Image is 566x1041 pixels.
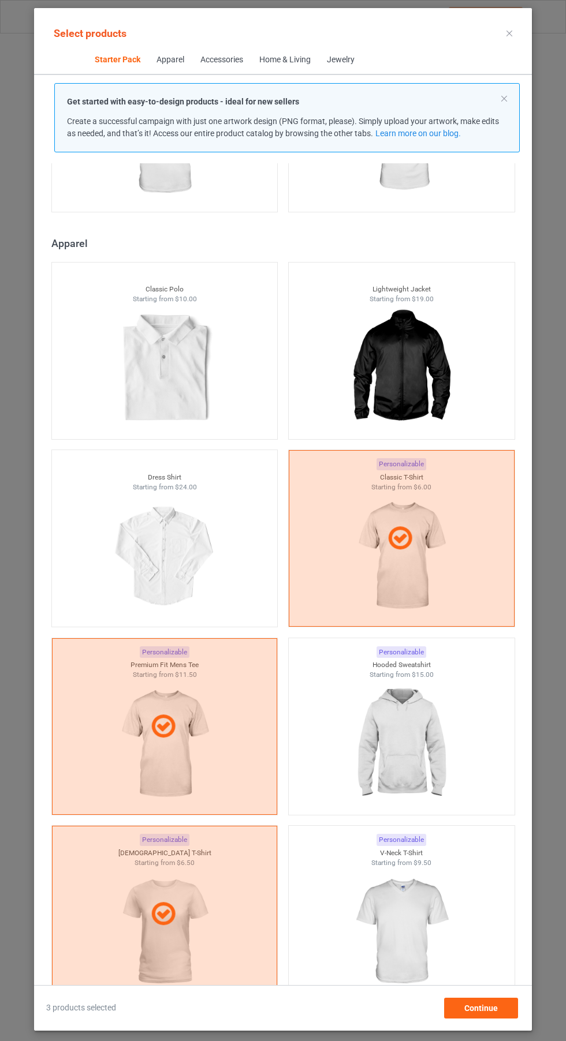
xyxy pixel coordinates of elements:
div: Starting from [52,294,278,304]
span: Starter Pack [86,46,148,74]
div: Starting from [289,670,515,680]
span: $10.00 [174,295,196,303]
img: regular.jpg [349,867,453,997]
span: Create a successful campaign with just one artwork design (PNG format, please). Simply upload you... [67,117,499,138]
span: $19.00 [412,295,434,303]
img: regular.jpg [349,680,453,809]
div: Hooded Sweatshirt [289,660,515,670]
span: 3 products selected [46,1002,116,1014]
div: Jewelry [326,54,354,66]
img: regular.jpg [113,304,216,433]
span: Continue [464,1003,498,1013]
div: Personalizable [377,834,426,846]
div: Accessories [200,54,243,66]
div: Home & Living [259,54,310,66]
div: Lightweight Jacket [289,284,515,294]
div: Dress Shirt [52,473,278,482]
div: Apparel [51,237,520,250]
img: regular.jpg [113,492,216,621]
span: $9.50 [414,859,431,867]
div: Starting from [289,294,515,304]
strong: Get started with easy-to-design products - ideal for new sellers [67,97,299,106]
img: regular.jpg [349,304,453,433]
div: Starting from [52,482,278,492]
span: $15.00 [412,671,434,679]
div: Personalizable [377,646,426,658]
div: Apparel [156,54,184,66]
a: Learn more on our blog. [375,129,460,138]
div: V-Neck T-Shirt [289,848,515,858]
div: Continue [444,998,518,1018]
div: Starting from [289,858,515,868]
span: Select products [54,27,126,39]
div: Classic Polo [52,284,278,294]
span: $24.00 [174,483,196,491]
